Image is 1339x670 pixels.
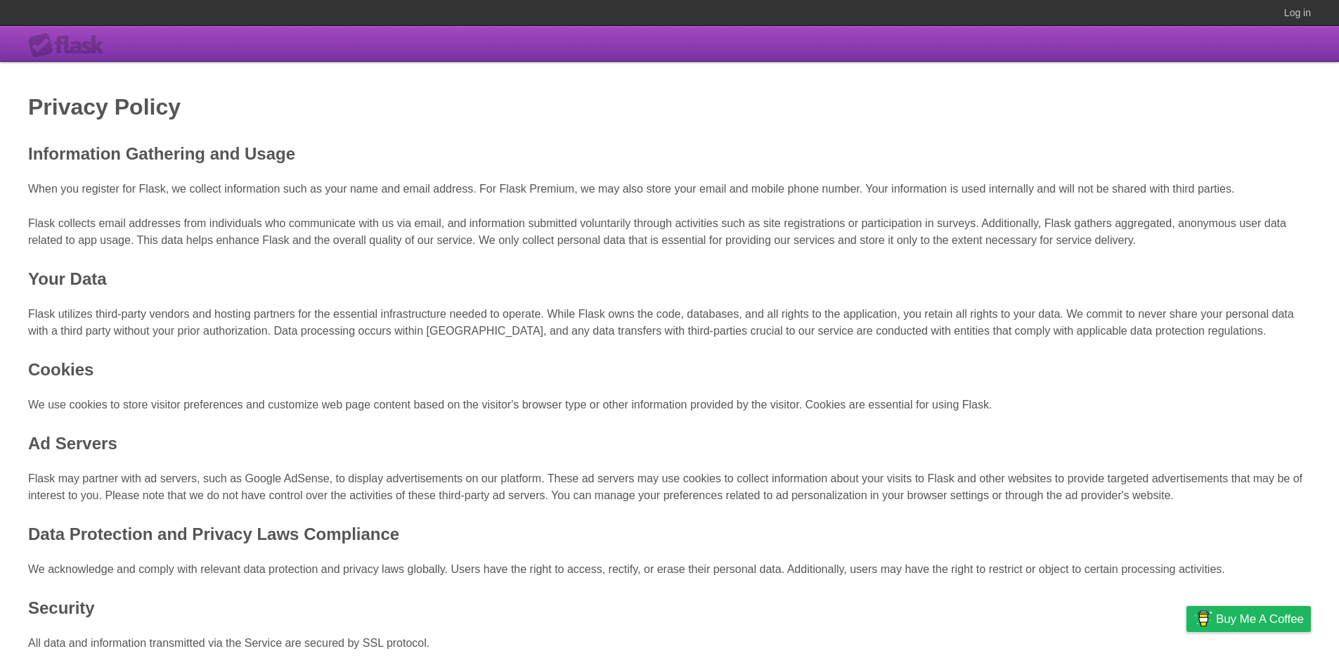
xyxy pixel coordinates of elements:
span: We use cookies to store visitor preferences and customize web page content based on the visitor's... [28,399,992,411]
strong: Data Protection and Privacy Laws Compliance [28,524,399,543]
span: Buy me a coffee [1216,607,1304,631]
strong: Information Gathering and Usage [28,144,295,163]
span: Flask utilizes third-party vendors and hosting partners for the essential infrastructure needed t... [28,308,1294,337]
strong: Your Data [28,269,107,288]
strong: Privacy Policy [28,94,181,120]
div: Flask [28,33,112,58]
span: Flask may partner with ad servers, such as Google AdSense, to display advertisements on our platf... [28,472,1302,501]
strong: Security [28,598,95,617]
span: Flask collects email addresses from individuals who communicate with us via email, and informatio... [28,217,1286,246]
span: When you register for Flask, we collect information such as your name and email address. For Flas... [28,183,1234,195]
strong: Ad Servers [28,434,117,453]
img: Buy me a coffee [1194,607,1212,631]
span: All data and information transmitted via the Service are secured by SSL protocol. [28,637,429,649]
strong: Cookies [28,360,93,379]
a: Buy me a coffee [1186,606,1311,632]
span: We acknowledge and comply with relevant data protection and privacy laws globally. Users have the... [28,563,1225,575]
